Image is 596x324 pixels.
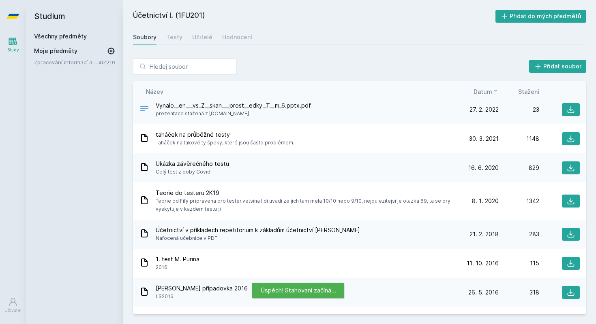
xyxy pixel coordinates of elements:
[156,131,294,139] span: taháček na průběžné testy
[133,10,495,23] h2: Účetnictví I. (1FU201)
[499,135,539,143] div: 1148
[156,197,455,213] span: Teorie od Fify pripravena pro tester,vetsina lidi uvadi ze jich tam mela 10/10 nebo 9/10, nejdule...
[34,47,77,55] span: Moje předměty
[470,106,499,114] span: 27. 2. 2022
[34,33,87,40] a: Všechny předměty
[156,292,248,301] span: LS2016
[252,283,344,298] div: Úspěch! Stahovaní začíná…
[166,33,182,41] div: Testy
[470,230,499,238] span: 21. 2. 2018
[474,87,492,96] span: Datum
[7,47,19,53] div: Study
[133,33,157,41] div: Soubory
[518,87,539,96] button: Stažení
[499,164,539,172] div: 829
[139,104,149,116] div: PDF
[472,197,499,205] span: 8. 1. 2020
[499,259,539,267] div: 115
[2,293,24,318] a: Uživatel
[156,255,199,263] span: 1. test M. Purina
[192,29,212,45] a: Učitelé
[166,29,182,45] a: Testy
[499,197,539,205] div: 1342
[474,87,499,96] button: Datum
[156,234,360,242] span: Nafocená učebnice v PDF
[133,58,237,74] input: Hledej soubor
[4,307,21,313] div: Uživatel
[468,288,499,296] span: 26. 5. 2016
[468,164,499,172] span: 16. 6. 2020
[467,259,499,267] span: 11. 10. 2016
[156,110,311,118] span: prezentace stažená z [DOMAIN_NAME]
[156,189,455,197] span: Teorie do testeru 2K19
[34,58,99,66] a: Zpracování informací a znalostí
[499,106,539,114] div: 23
[495,10,587,23] button: Přidat do mých předmětů
[156,263,199,271] span: 2016
[222,33,252,41] div: Hodnocení
[192,33,212,41] div: Učitelé
[529,60,587,73] button: Přidat soubor
[469,135,499,143] span: 30. 3. 2021
[156,226,360,234] span: Účetnictví v příkladech repetitorium k základům účetnictví [PERSON_NAME]
[156,313,250,322] span: Accounting n shit 2 - by Fífa v 2.05
[156,284,248,292] span: [PERSON_NAME] případovka 2016
[156,168,229,176] span: Celý test z doby Covid
[99,59,115,66] a: 4IZ210
[2,32,24,57] a: Study
[156,102,311,110] span: Vynalo__en___vs_Z__skan___prost__edky._T__m_6.pptx.pdf
[133,29,157,45] a: Soubory
[499,288,539,296] div: 318
[222,29,252,45] a: Hodnocení
[499,230,539,238] div: 283
[156,139,294,147] span: Taháček na takové ty špeky, které jsou často problémem.
[146,87,163,96] button: Název
[156,160,229,168] span: Ukázka závěrečného testu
